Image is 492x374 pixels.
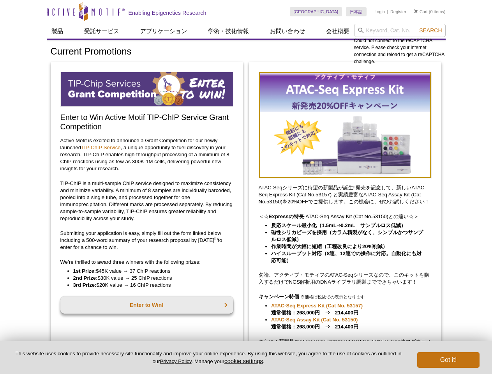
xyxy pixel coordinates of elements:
[47,24,68,39] a: 製品
[290,7,342,16] a: [GEOGRAPHIC_DATA]
[271,303,363,316] strong: 通常価格：268,000円 ⇒ 214,400円
[259,272,432,286] p: 勿論、アクティブ・モティフのATAC-Seqシリーズなので、このキットを購入するだけでNGS解析用のDNAライブラリ調製までできちゃいます！
[60,259,233,266] p: We’re thrilled to award three winners with the following prizes:
[374,9,385,14] a: Login
[60,137,233,172] p: Active Motif is excited to announce a Grant Competition for our newly launched , a unique opportu...
[259,294,299,300] u: キャンペーン特価
[73,275,98,281] strong: 2nd Prize:
[265,24,310,39] a: お問い合わせ
[259,184,432,205] p: ATAC-Seqシリーズに待望の新製品が誕生‼発売を記念して、新しいATAC-Seq Express Kit (Cat No.53157) と実績豊富なATAC-Seq Assay Kit (C...
[129,9,206,16] h2: Enabling Epigenetics Research
[414,9,428,14] a: Cart
[224,358,263,364] button: cookie settings
[417,27,444,34] button: Search
[259,72,432,178] img: Save on ATAC-Seq Kits
[271,251,421,263] strong: ハイスループット対応（8連、12連での操作に対応。自動化にも対応可能）
[271,302,363,309] a: ATAC-Seq Express Kit (Cat No. 53157)
[12,350,404,365] p: This website uses cookies to provide necessary site functionality and improve your online experie...
[271,316,358,323] a: ATAC-Seq Assay Kit (Cat No. 53150)
[354,24,446,37] input: Keyword, Cat. No.
[60,230,233,251] p: Submitting your application is easy, simply fill out the form linked below including a 500-word s...
[73,268,226,275] li: $45K value → 37 ChIP reactions
[79,24,124,39] a: 受託サービス
[214,236,218,240] sup: th
[419,27,442,34] span: Search
[387,7,388,16] li: |
[414,7,446,16] li: (0 items)
[73,275,226,282] li: $30K value → 25 ChIP reactions
[203,24,254,39] a: 学術・技術情報
[60,296,233,314] a: Enter to Win!
[414,9,418,13] img: Your Cart
[73,268,96,274] strong: 1st Prize:
[300,295,365,299] span: ※価格は税抜での表示となります
[354,24,446,65] div: Could not connect to the reCAPTCHA service. Please check your internet connection and reload to g...
[51,46,442,58] h1: Current Promotions
[136,24,192,39] a: アプリケーション
[346,7,367,16] a: 日本語
[60,113,233,131] h2: Enter to Win Active Motif TIP-ChIP Service Grant Competition
[60,180,233,222] p: TIP-ChIP is a multi-sample ChIP service designed to maximize consistency and minimize variability...
[271,229,423,242] strong: 磁性シリカビーズを採用（カラム精製がなく、シンプルかつサンプルロス低減）
[259,338,432,359] p: さらに！新製品のATAC-Seq Express Kit (Cat No. 53157) と12連マグネティックラックを同時購入いただくと、マグネティックラックを30%OFFでご提供いたします。
[60,72,233,107] img: TIP-ChIP Service Grant Competition
[73,282,226,289] li: $20K value → 16 ChIP reactions
[417,352,480,368] button: Got it!
[259,213,432,220] p: ＜☆ -ATAC-Seq Assay Kit (Cat No.53150)との違い☆＞
[271,243,388,249] strong: 作業時間が大幅に短縮（工程改良により20%削減）
[81,145,121,150] a: TIP-ChIP Service
[271,317,358,330] strong: 通常価格：268,000円 ⇒ 214,400円
[390,9,406,14] a: Register
[73,282,97,288] strong: 3rd Prize:
[271,222,406,228] strong: 反応スケール最小化（1.5mL⇒0.2mL サンプルロス低減）
[269,213,304,219] strong: Expressの特長
[321,24,354,39] a: 会社概要
[160,358,191,364] a: Privacy Policy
